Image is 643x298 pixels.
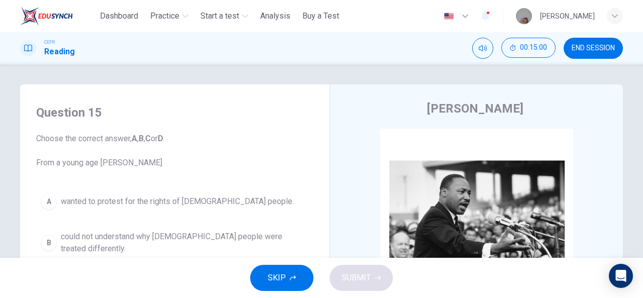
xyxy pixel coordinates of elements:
span: 00:15:00 [520,44,547,52]
b: A [132,134,137,143]
b: B [139,134,144,143]
span: could not understand why [DEMOGRAPHIC_DATA] people were treated differently. [61,231,309,255]
div: Mute [472,38,493,59]
button: Buy a Test [298,7,343,25]
h4: Question 15 [36,105,313,121]
span: SKIP [268,271,286,285]
span: wanted to protest for the rights of [DEMOGRAPHIC_DATA] people. [61,195,294,208]
button: END SESSION [564,38,623,59]
div: Open Intercom Messenger [609,264,633,288]
span: Practice [150,10,179,22]
b: D [158,134,163,143]
button: Awanted to protest for the rights of [DEMOGRAPHIC_DATA] people. [36,189,313,214]
button: Bcould not understand why [DEMOGRAPHIC_DATA] people were treated differently. [36,226,313,259]
h1: Reading [44,46,75,58]
button: Analysis [256,7,294,25]
a: ELTC logo [20,6,96,26]
b: C [145,134,151,143]
div: A [41,193,57,210]
button: 00:15:00 [501,38,556,58]
span: Dashboard [100,10,138,22]
span: Analysis [260,10,290,22]
button: Dashboard [96,7,142,25]
img: en [443,13,455,20]
img: ELTC logo [20,6,73,26]
button: Start a test [196,7,252,25]
span: Choose the correct answer, , , or . From a young age [PERSON_NAME] [36,133,313,169]
span: END SESSION [572,44,615,52]
button: SKIP [250,265,313,291]
span: Buy a Test [302,10,339,22]
span: Start a test [200,10,239,22]
div: B [41,235,57,251]
button: Practice [146,7,192,25]
div: [PERSON_NAME] [540,10,595,22]
span: CEFR [44,39,55,46]
img: Profile picture [516,8,532,24]
div: Hide [501,38,556,59]
h4: [PERSON_NAME] [427,101,523,117]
